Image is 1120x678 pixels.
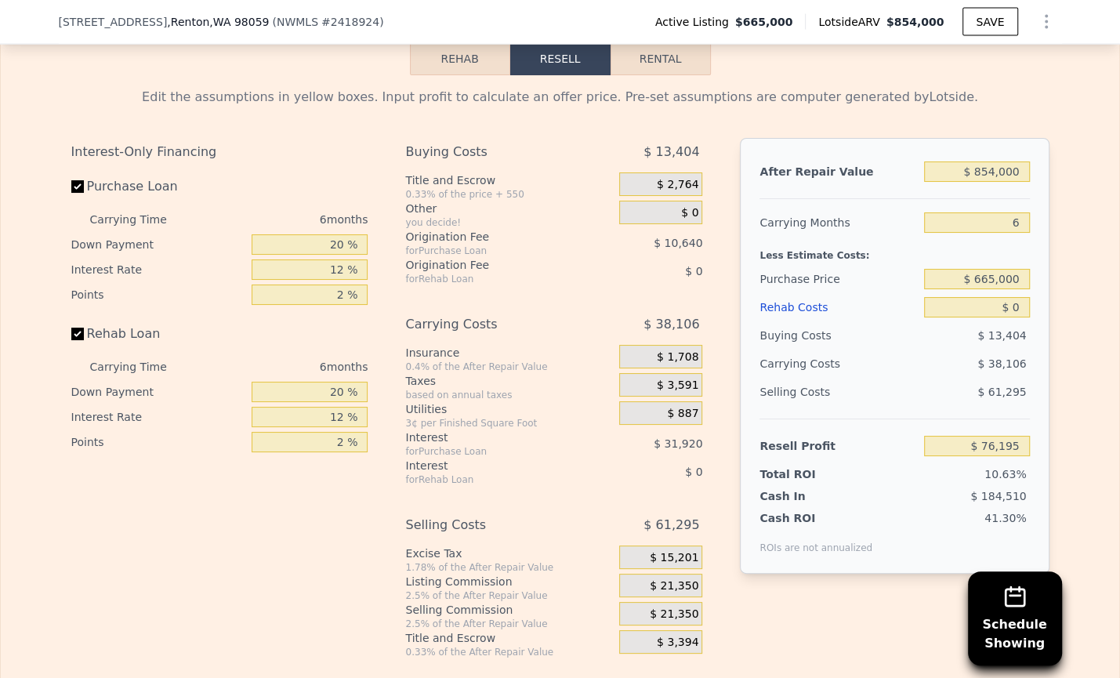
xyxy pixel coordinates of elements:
[977,386,1026,398] span: $ 61,295
[759,466,857,482] div: Total ROI
[962,8,1017,36] button: SAVE
[71,320,246,348] label: Rehab Loan
[657,379,698,393] span: $ 3,591
[405,602,613,618] div: Selling Commission
[654,237,702,249] span: $ 10,640
[405,188,613,201] div: 0.33% of the price + 550
[405,138,580,166] div: Buying Costs
[405,630,613,646] div: Title and Escrow
[759,265,918,293] div: Purchase Price
[968,571,1062,665] button: ScheduleShowing
[818,14,886,30] span: Lotside ARV
[405,216,613,229] div: you decide!
[59,14,168,30] span: [STREET_ADDRESS]
[657,350,698,364] span: $ 1,708
[71,430,246,455] div: Points
[405,229,580,245] div: Origination Fee
[71,257,246,282] div: Interest Rate
[650,551,698,565] span: $ 15,201
[977,357,1026,370] span: $ 38,106
[405,561,613,574] div: 1.78% of the After Repair Value
[405,618,613,630] div: 2.5% of the After Repair Value
[405,310,580,339] div: Carrying Costs
[405,458,580,473] div: Interest
[970,490,1026,502] span: $ 184,510
[277,16,318,28] span: NWMLS
[611,42,711,75] button: Rental
[759,488,857,504] div: Cash In
[650,579,698,593] span: $ 21,350
[1031,6,1062,38] button: Show Options
[272,14,383,30] div: ( )
[209,16,269,28] span: , WA 98059
[650,607,698,622] span: $ 21,350
[643,138,699,166] span: $ 13,404
[984,468,1026,480] span: 10.63%
[759,432,918,460] div: Resell Profit
[886,16,944,28] span: $854,000
[657,636,698,650] span: $ 3,394
[735,14,793,30] span: $665,000
[405,511,580,539] div: Selling Costs
[198,354,368,379] div: 6 months
[405,389,613,401] div: based on annual taxes
[405,257,580,273] div: Origination Fee
[405,589,613,602] div: 2.5% of the After Repair Value
[405,546,613,561] div: Excise Tax
[167,14,269,30] span: , Renton
[71,282,246,307] div: Points
[71,88,1049,107] div: Edit the assumptions in yellow boxes. Input profit to calculate an offer price. Pre-set assumptio...
[405,361,613,373] div: 0.4% of the After Repair Value
[410,42,510,75] button: Rehab
[405,574,613,589] div: Listing Commission
[71,379,246,404] div: Down Payment
[405,473,580,486] div: for Rehab Loan
[71,180,84,193] input: Purchase Loan
[405,646,613,658] div: 0.33% of the After Repair Value
[405,401,613,417] div: Utilities
[685,265,702,277] span: $ 0
[759,158,918,186] div: After Repair Value
[759,350,857,378] div: Carrying Costs
[321,16,379,28] span: # 2418924
[90,207,192,232] div: Carrying Time
[643,511,699,539] span: $ 61,295
[759,321,918,350] div: Buying Costs
[655,14,735,30] span: Active Listing
[984,512,1026,524] span: 41.30%
[90,354,192,379] div: Carrying Time
[71,138,368,166] div: Interest-Only Financing
[643,310,699,339] span: $ 38,106
[405,373,613,389] div: Taxes
[759,510,872,526] div: Cash ROI
[405,201,613,216] div: Other
[405,445,580,458] div: for Purchase Loan
[405,273,580,285] div: for Rehab Loan
[405,345,613,361] div: Insurance
[654,437,702,450] span: $ 31,920
[977,329,1026,342] span: $ 13,404
[71,328,84,340] input: Rehab Loan
[71,232,246,257] div: Down Payment
[657,178,698,192] span: $ 2,764
[198,207,368,232] div: 6 months
[71,172,246,201] label: Purchase Loan
[759,237,1029,265] div: Less Estimate Costs:
[405,417,613,430] div: 3¢ per Finished Square Foot
[759,208,918,237] div: Carrying Months
[759,378,918,406] div: Selling Costs
[685,466,702,478] span: $ 0
[405,430,580,445] div: Interest
[405,172,613,188] div: Title and Escrow
[71,404,246,430] div: Interest Rate
[759,526,872,554] div: ROIs are not annualized
[759,293,918,321] div: Rehab Costs
[667,407,698,421] span: $ 887
[681,206,698,220] span: $ 0
[405,245,580,257] div: for Purchase Loan
[510,42,611,75] button: Resell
